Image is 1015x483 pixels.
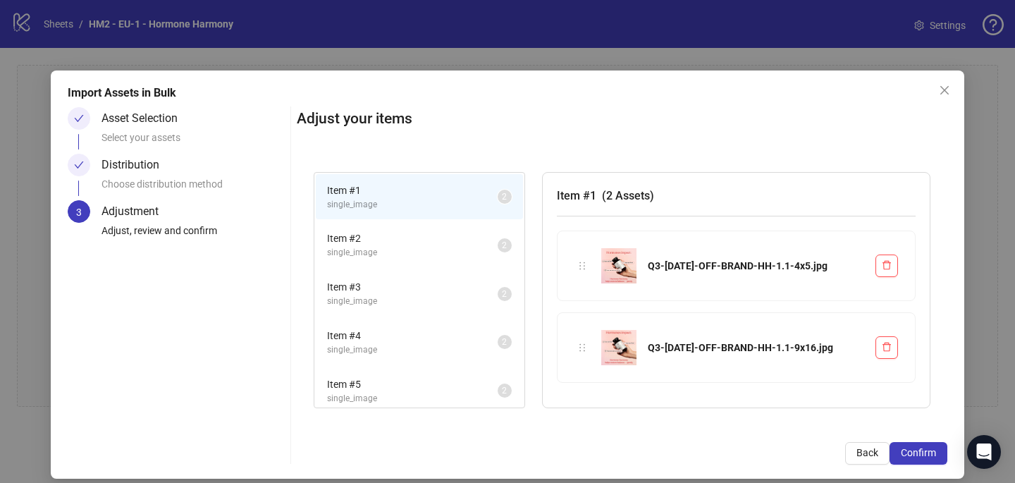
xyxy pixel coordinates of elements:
[101,176,285,200] div: Choose distribution method
[502,289,507,299] span: 2
[327,279,498,295] span: Item # 3
[74,114,84,123] span: check
[101,130,285,154] div: Select your assets
[648,340,864,355] div: Q3-[DATE]-OFF-BRAND-HH-1.1-9x16.jpg
[502,240,507,250] span: 2
[601,248,636,283] img: Q3-08-AUG-2025-OFF-BRAND-HH-1.1-4x5.jpg
[101,107,189,130] div: Asset Selection
[577,261,587,271] span: holder
[574,340,590,355] div: holder
[882,342,892,352] span: delete
[498,190,512,204] sup: 2
[574,258,590,274] div: holder
[602,189,654,202] span: ( 2 Assets )
[101,200,170,223] div: Adjustment
[875,336,898,359] button: Delete
[74,160,84,170] span: check
[577,343,587,353] span: holder
[498,384,512,398] sup: 2
[557,187,916,204] h3: Item # 1
[845,442,890,465] button: Back
[327,246,498,259] span: single_image
[502,337,507,347] span: 2
[890,442,947,465] button: Confirm
[327,295,498,308] span: single_image
[498,287,512,301] sup: 2
[327,343,498,357] span: single_image
[498,335,512,349] sup: 2
[327,183,498,198] span: Item # 1
[875,255,898,277] button: Delete
[297,107,947,130] h2: Adjust your items
[327,328,498,343] span: Item # 4
[327,231,498,246] span: Item # 2
[101,223,285,247] div: Adjust, review and confirm
[967,435,1001,469] div: Open Intercom Messenger
[76,207,82,218] span: 3
[648,258,864,274] div: Q3-[DATE]-OFF-BRAND-HH-1.1-4x5.jpg
[856,447,878,458] span: Back
[327,392,498,405] span: single_image
[601,330,636,365] img: Q3-08-AUG-2025-OFF-BRAND-HH-1.1-9x16.jpg
[933,79,956,102] button: Close
[502,192,507,202] span: 2
[327,198,498,212] span: single_image
[901,447,936,458] span: Confirm
[327,377,498,392] span: Item # 5
[68,85,947,102] div: Import Assets in Bulk
[882,260,892,270] span: delete
[939,85,950,96] span: close
[498,238,512,252] sup: 2
[502,386,507,396] span: 2
[101,154,171,176] div: Distribution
